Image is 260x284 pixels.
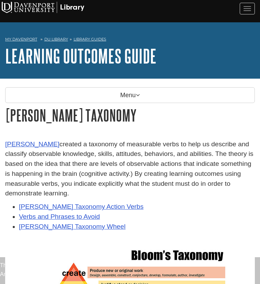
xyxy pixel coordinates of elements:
a: Learning Outcomes Guide [5,45,156,67]
a: DU Library [44,37,68,42]
h1: [PERSON_NAME] Taxonomy [5,106,255,124]
p: Menu [5,87,255,103]
a: My Davenport [5,36,37,42]
img: Davenport University Logo [2,2,84,13]
p: created a taxonomy of measurable verbs to help us describe and classify observable knowledge, ski... [5,139,255,199]
a: [PERSON_NAME] Taxonomy Action Verbs [19,203,143,210]
a: [PERSON_NAME] Taxonomy Wheel [19,223,126,230]
a: Library Guides [74,37,106,42]
a: [PERSON_NAME] [5,140,59,148]
a: Verbs and Phrases to Avoid [19,213,100,220]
